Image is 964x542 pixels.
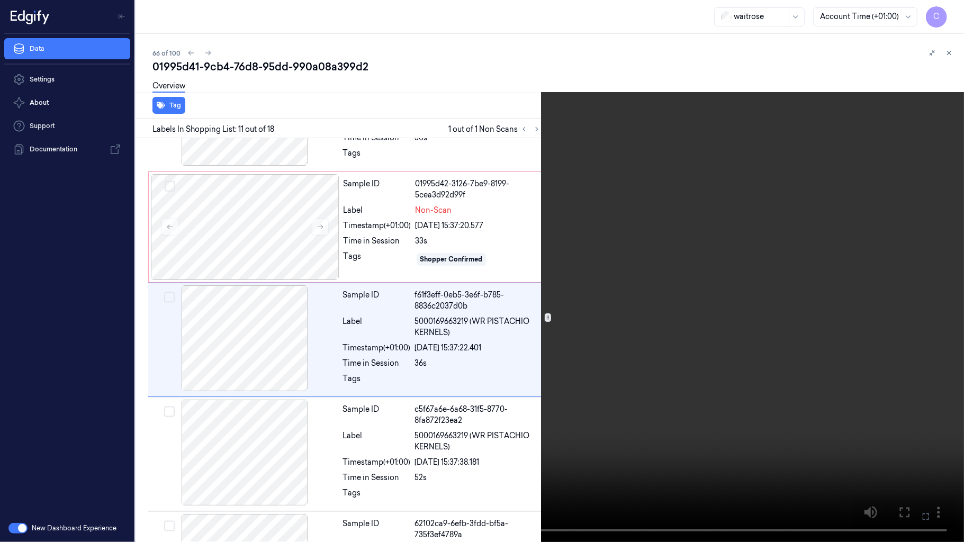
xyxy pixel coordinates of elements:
div: Time in Session [344,236,411,247]
div: f61f3eff-0eb5-3e6f-b785-8836c2037d0b [415,290,541,312]
a: Support [4,115,130,137]
div: Sample ID [344,178,411,201]
button: Tag [152,97,185,114]
span: Labels In Shopping List: 11 out of 18 [152,124,274,135]
a: Data [4,38,130,59]
button: About [4,92,130,113]
button: Select row [164,292,175,303]
div: Time in Session [343,132,411,143]
div: Time in Session [343,358,411,369]
span: 66 of 100 [152,49,181,58]
div: 01995d42-3126-7be9-8199-5cea3d92d99f [416,178,540,201]
span: 5000169663219 (WR PISTACHIO KERNELS) [415,316,541,338]
div: Label [343,430,411,453]
a: Overview [152,80,185,93]
div: 01995d41-9cb4-76d8-95dd-990a08a399d2 [152,59,956,74]
button: Select row [165,181,175,192]
div: Label [343,316,411,338]
button: Toggle Navigation [113,8,130,25]
div: Sample ID [343,290,411,312]
button: Select row [164,521,175,531]
div: Timestamp (+01:00) [343,342,411,354]
div: Tags [343,487,411,504]
div: [DATE] 15:37:22.401 [415,342,541,354]
div: Sample ID [343,404,411,426]
span: 5000169663219 (WR PISTACHIO KERNELS) [415,430,541,453]
div: Tags [344,251,411,268]
div: Label [344,205,411,216]
div: Tags [343,373,411,390]
div: Sample ID [343,518,411,540]
div: Timestamp (+01:00) [344,220,411,231]
a: Settings [4,69,130,90]
span: Non-Scan [416,205,452,216]
div: Timestamp (+01:00) [343,457,411,468]
div: 36s [415,358,541,369]
div: 33s [416,236,540,247]
button: C [926,6,947,28]
div: 52s [415,472,541,483]
button: Select row [164,406,175,417]
div: 62102ca9-6efb-3fdd-bf5a-735f3ef4789a [415,518,541,540]
div: Shopper Confirmed [420,255,483,264]
div: [DATE] 15:37:38.181 [415,457,541,468]
div: c5f67a6e-6a68-31f5-8770-8fa872f23ea2 [415,404,541,426]
a: Documentation [4,139,130,160]
div: [DATE] 15:37:20.577 [416,220,540,231]
div: Tags [343,148,411,165]
div: 30s [415,132,541,143]
div: Time in Session [343,472,411,483]
span: 1 out of 1 Non Scans [448,123,543,135]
